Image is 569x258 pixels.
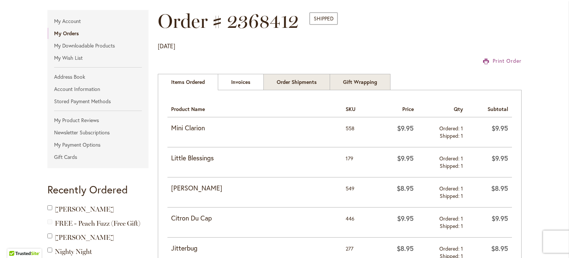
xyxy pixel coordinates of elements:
[47,115,149,126] a: My Product Reviews
[492,124,508,133] span: $9.95
[54,30,79,37] strong: My Orders
[467,99,512,117] th: Subtotal
[461,245,463,252] span: 1
[47,139,149,150] a: My Payment Options
[47,183,128,196] strong: Recently Ordered
[417,99,467,117] th: Qty
[492,154,508,163] span: $9.95
[47,84,149,95] a: Account Information
[47,40,149,51] a: My Downloadable Products
[440,222,461,229] span: Shipped
[171,183,338,193] strong: [PERSON_NAME]
[461,132,463,139] span: 1
[158,42,175,50] span: [DATE]
[440,132,461,139] span: Shipped
[330,74,390,90] a: Gift Wrapping
[373,99,418,117] th: Price
[55,205,114,213] a: [PERSON_NAME]
[167,99,342,117] th: Product Name
[397,184,414,193] span: $8.95
[47,127,149,138] a: Newsletter Subscriptions
[263,74,330,90] a: Order Shipments
[6,232,26,252] iframe: Launch Accessibility Center
[461,185,463,192] span: 1
[47,96,149,107] a: Stored Payment Methods
[461,215,463,222] span: 1
[158,9,299,33] span: Order # 2368412
[491,184,508,193] span: $8.95
[439,245,461,252] span: Ordered
[218,74,264,90] a: Invoices
[440,162,461,169] span: Shipped
[309,12,338,25] span: Shipped
[461,125,463,132] span: 1
[55,233,114,242] a: [PERSON_NAME]
[171,213,338,223] strong: Citron Du Cap
[47,52,149,63] a: My Wish List
[47,151,149,163] a: Gift Cards
[492,214,508,223] span: $9.95
[440,192,461,199] span: Shipped
[493,57,522,64] span: Print Order
[171,123,338,133] strong: Mini Clarion
[55,248,92,256] a: Nighty Night
[158,74,218,90] strong: Items Ordered
[397,214,414,223] span: $9.95
[439,155,461,162] span: Ordered
[342,177,372,207] td: 549
[439,185,461,192] span: Ordered
[461,162,463,169] span: 1
[342,99,372,117] th: SKU
[483,57,522,65] a: Print Order
[47,28,149,39] a: My Orders
[47,71,149,82] a: Address Book
[461,192,463,199] span: 1
[397,154,414,163] span: $9.95
[342,207,372,237] td: 446
[55,219,140,228] span: FREE - Peach Fuzz (Free Gift)
[342,147,372,177] td: 179
[461,222,463,229] span: 1
[397,244,414,253] span: $8.95
[171,153,338,163] strong: Little Blessings
[342,117,372,147] td: 558
[491,244,508,253] span: $8.95
[461,155,463,162] span: 1
[47,16,149,27] a: My Account
[171,244,338,253] strong: Jitterbug
[439,215,461,222] span: Ordered
[397,124,414,133] span: $9.95
[439,125,461,132] span: Ordered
